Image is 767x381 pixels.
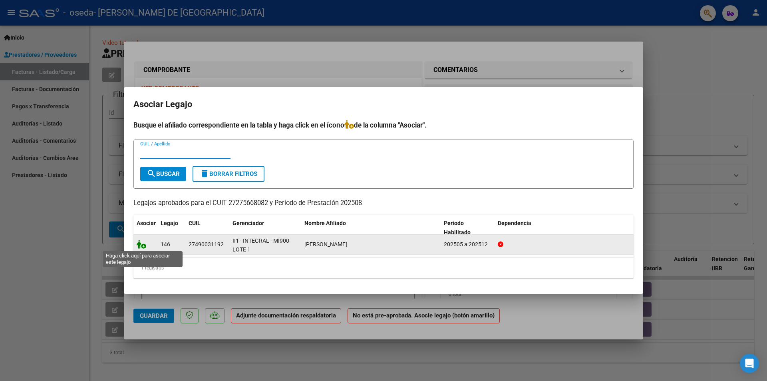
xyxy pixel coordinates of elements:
[441,215,495,241] datatable-header-cell: Periodo Habilitado
[304,241,347,247] span: ODDI MILAGROS AYELEN
[157,215,185,241] datatable-header-cell: Legajo
[304,220,346,226] span: Nombre Afiliado
[498,220,531,226] span: Dependencia
[495,215,634,241] datatable-header-cell: Dependencia
[133,97,634,112] h2: Asociar Legajo
[133,215,157,241] datatable-header-cell: Asociar
[147,170,180,178] span: Buscar
[444,220,471,235] span: Periodo Habilitado
[161,241,170,247] span: 146
[301,215,441,241] datatable-header-cell: Nombre Afiliado
[740,354,759,373] div: Open Intercom Messenger
[185,215,229,241] datatable-header-cell: CUIL
[189,220,201,226] span: CUIL
[133,120,634,130] h4: Busque el afiliado correspondiente en la tabla y haga click en el ícono de la columna "Asociar".
[137,220,156,226] span: Asociar
[200,170,257,178] span: Borrar Filtros
[444,240,491,249] div: 202505 a 202512
[193,166,264,182] button: Borrar Filtros
[133,258,634,278] div: 1 registros
[133,198,634,208] p: Legajos aprobados para el CUIT 27275668082 y Período de Prestación 202508
[200,169,209,178] mat-icon: delete
[229,215,301,241] datatable-header-cell: Gerenciador
[232,220,264,226] span: Gerenciador
[147,169,156,178] mat-icon: search
[232,237,289,253] span: II1 - INTEGRAL - MI900 LOTE 1
[161,220,178,226] span: Legajo
[189,240,224,249] div: 27490031192
[140,167,186,181] button: Buscar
